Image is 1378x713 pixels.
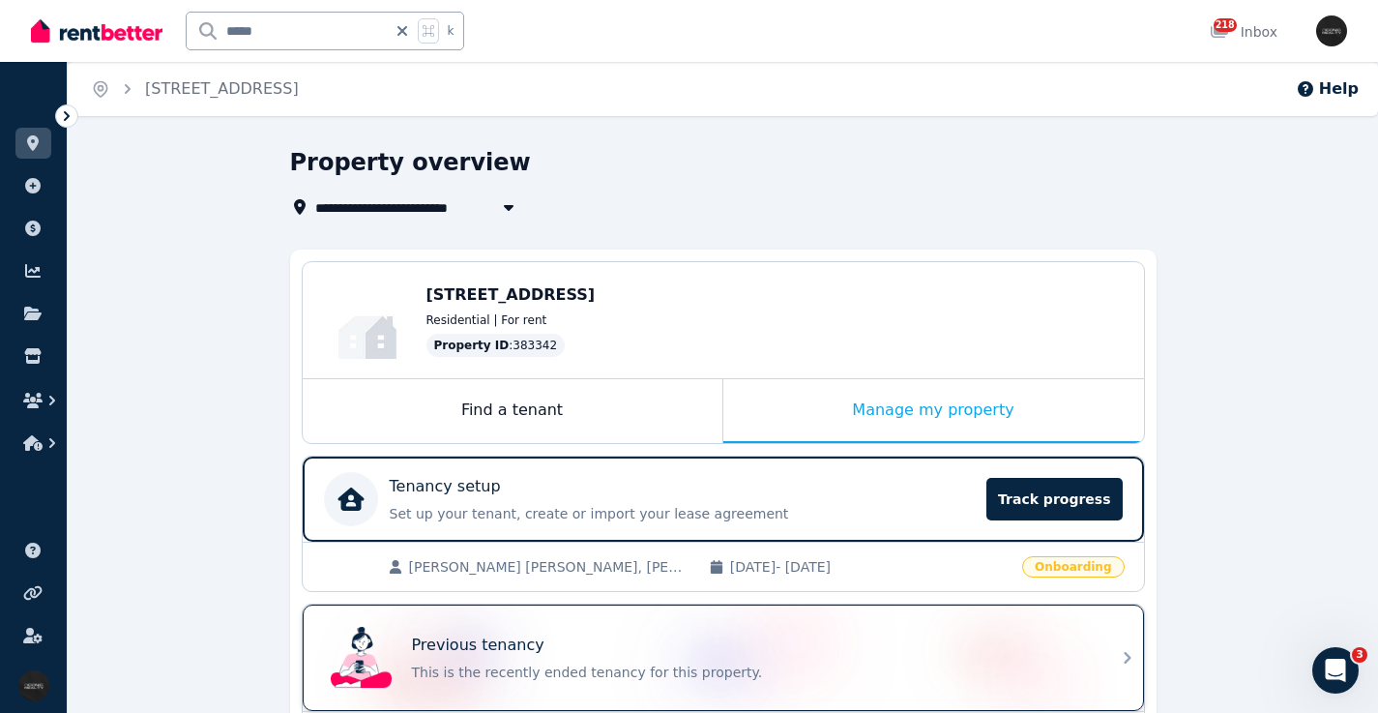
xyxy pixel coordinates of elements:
[1214,18,1237,32] span: 218
[331,627,393,689] img: Previous tenancy
[986,478,1122,520] span: Track progress
[303,457,1144,542] a: Tenancy setupSet up your tenant, create or import your lease agreementTrack progress
[303,379,722,443] div: Find a tenant
[409,557,689,577] span: [PERSON_NAME] [PERSON_NAME], [PERSON_NAME], Nayadeth [PERSON_NAME] [PERSON_NAME]
[1352,647,1367,663] span: 3
[303,605,1144,711] a: Previous tenancyPrevious tenancyThis is the recently ended tenancy for this property.
[730,557,1011,577] span: [DATE] - [DATE]
[1316,15,1347,46] img: Iconic Realty Pty Ltd
[1312,647,1359,694] iframe: Intercom live chat
[426,285,596,304] span: [STREET_ADDRESS]
[68,62,322,116] nav: Breadcrumb
[31,16,162,45] img: RentBetter
[145,79,299,98] a: [STREET_ADDRESS]
[390,475,501,498] p: Tenancy setup
[412,663,1089,682] p: This is the recently ended tenancy for this property.
[412,634,544,657] p: Previous tenancy
[1296,77,1359,101] button: Help
[447,23,454,39] span: k
[290,147,531,178] h1: Property overview
[723,379,1144,443] div: Manage my property
[426,312,547,328] span: Residential | For rent
[1022,556,1124,578] span: Onboarding
[434,338,510,353] span: Property ID
[390,504,976,523] p: Set up your tenant, create or import your lease agreement
[426,334,566,357] div: : 383342
[18,670,49,701] img: Iconic Realty Pty Ltd
[1210,22,1277,42] div: Inbox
